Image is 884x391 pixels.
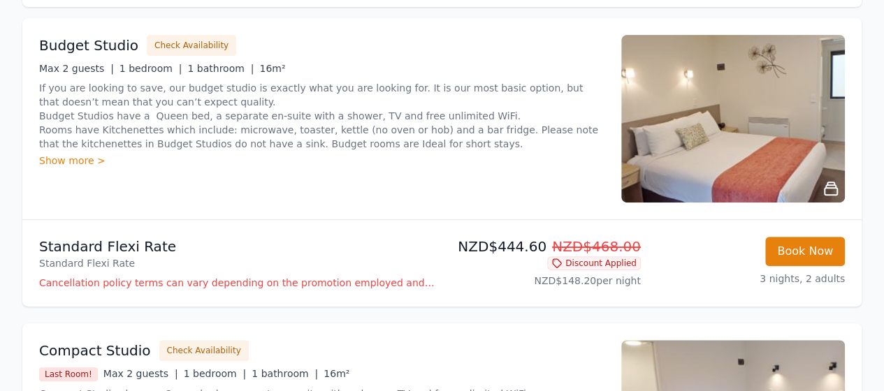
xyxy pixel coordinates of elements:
[448,274,641,288] p: NZD$148.20 per night
[39,237,437,256] p: Standard Flexi Rate
[39,154,604,168] div: Show more >
[119,63,182,74] span: 1 bedroom |
[259,63,285,74] span: 16m²
[448,237,641,256] p: NZD$444.60
[39,36,138,55] h3: Budget Studio
[184,368,247,379] span: 1 bedroom |
[159,340,249,361] button: Check Availability
[252,368,318,379] span: 1 bathroom |
[652,272,845,286] p: 3 nights, 2 adults
[39,63,114,74] span: Max 2 guests |
[147,35,236,56] button: Check Availability
[39,256,437,270] p: Standard Flexi Rate
[39,81,604,151] p: If you are looking to save, our budget studio is exactly what you are looking for. It is our most...
[552,238,641,255] span: NZD$468.00
[324,368,349,379] span: 16m²
[39,367,98,381] span: Last Room!
[39,341,151,360] h3: Compact Studio
[547,256,641,270] span: Discount Applied
[187,63,254,74] span: 1 bathroom |
[765,237,845,266] button: Book Now
[39,276,437,290] p: Cancellation policy terms can vary depending on the promotion employed and the time of stay of th...
[103,368,178,379] span: Max 2 guests |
